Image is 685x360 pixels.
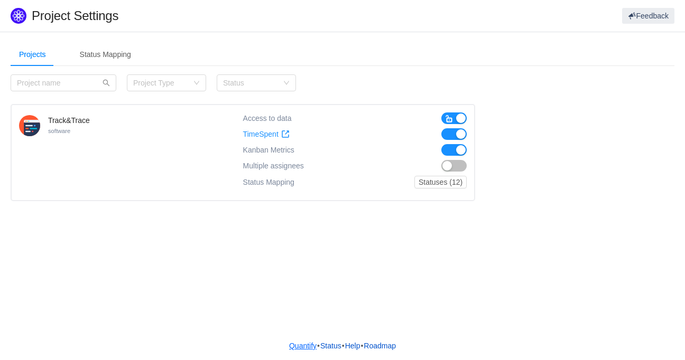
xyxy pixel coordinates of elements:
[71,43,140,67] div: Status Mapping
[414,176,467,188] button: Statuses (12)
[48,128,70,134] small: software
[243,112,292,124] div: Access to data
[317,342,320,350] span: •
[345,338,361,354] a: Help
[243,130,290,139] a: TimeSpent
[48,115,90,126] h4: Track&Trace
[342,342,345,350] span: •
[283,80,290,87] i: icon: down
[32,8,411,24] h1: Project Settings
[11,74,116,91] input: Project name
[243,146,294,154] span: Kanban Metrics
[11,43,54,67] div: Projects
[360,342,363,350] span: •
[363,338,396,354] a: Roadmap
[320,338,342,354] a: Status
[19,115,40,136] img: 10404
[243,130,279,139] span: TimeSpent
[133,78,188,88] div: Project Type
[622,8,674,24] button: Feedback
[289,338,317,354] a: Quantify
[223,78,278,88] div: Status
[193,80,200,87] i: icon: down
[11,8,26,24] img: Quantify
[243,162,304,170] span: Multiple assignees
[103,79,110,87] i: icon: search
[243,176,294,188] div: Status Mapping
